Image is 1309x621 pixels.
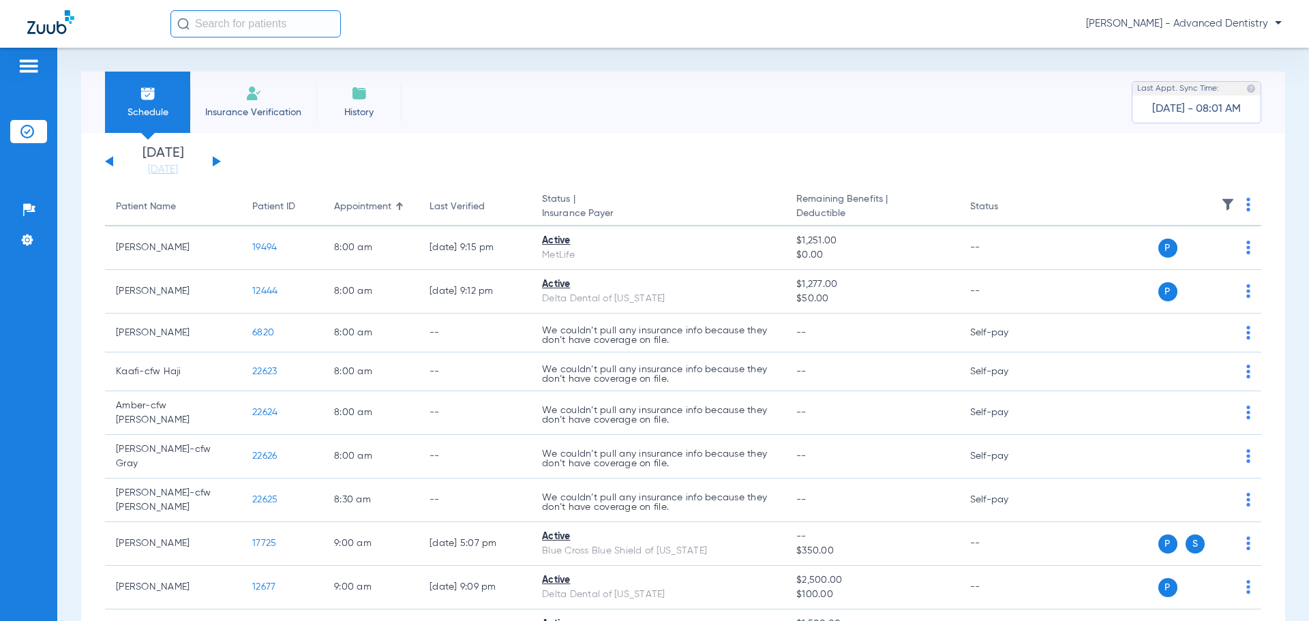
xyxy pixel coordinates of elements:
[1186,534,1205,554] span: S
[1246,493,1250,506] img: group-dot-blue.svg
[351,85,367,102] img: History
[542,277,774,292] div: Active
[1246,284,1250,298] img: group-dot-blue.svg
[116,200,230,214] div: Patient Name
[140,85,156,102] img: Schedule
[542,365,774,384] p: We couldn’t pull any insurance info because they don’t have coverage on file.
[323,352,419,391] td: 8:00 AM
[1246,536,1250,550] img: group-dot-blue.svg
[959,479,1051,522] td: Self-pay
[542,530,774,544] div: Active
[796,588,948,602] span: $100.00
[323,314,419,352] td: 8:00 AM
[959,188,1051,226] th: Status
[542,326,774,345] p: We couldn’t pull any insurance info because they don’t have coverage on file.
[796,451,807,461] span: --
[959,435,1051,479] td: Self-pay
[542,234,774,248] div: Active
[542,493,774,512] p: We couldn’t pull any insurance info because they don’t have coverage on file.
[542,406,774,425] p: We couldn’t pull any insurance info because they don’t have coverage on file.
[252,328,274,337] span: 6820
[796,292,948,306] span: $50.00
[1246,84,1256,93] img: last sync help info
[27,10,74,34] img: Zuub Logo
[959,314,1051,352] td: Self-pay
[327,106,391,119] span: History
[122,147,204,177] li: [DATE]
[796,367,807,376] span: --
[542,573,774,588] div: Active
[252,582,275,592] span: 12677
[1152,102,1241,116] span: [DATE] - 08:01 AM
[252,200,295,214] div: Patient ID
[334,200,391,214] div: Appointment
[959,270,1051,314] td: --
[245,85,262,102] img: Manual Insurance Verification
[323,435,419,479] td: 8:00 AM
[796,234,948,248] span: $1,251.00
[1158,578,1177,597] span: P
[18,58,40,74] img: hamburger-icon
[419,522,531,566] td: [DATE] 5:07 PM
[323,479,419,522] td: 8:30 AM
[252,367,277,376] span: 22623
[1246,241,1250,254] img: group-dot-blue.svg
[105,435,241,479] td: [PERSON_NAME]-cfw Gray
[1246,198,1250,211] img: group-dot-blue.svg
[419,226,531,270] td: [DATE] 9:15 PM
[419,479,531,522] td: --
[323,522,419,566] td: 9:00 AM
[959,226,1051,270] td: --
[252,451,277,461] span: 22626
[542,248,774,262] div: MetLife
[334,200,408,214] div: Appointment
[1246,580,1250,594] img: group-dot-blue.svg
[323,270,419,314] td: 8:00 AM
[1086,17,1282,31] span: [PERSON_NAME] - Advanced Dentistry
[796,495,807,504] span: --
[959,566,1051,609] td: --
[105,479,241,522] td: [PERSON_NAME]-cfw [PERSON_NAME]
[419,352,531,391] td: --
[796,248,948,262] span: $0.00
[105,270,241,314] td: [PERSON_NAME]
[542,207,774,221] span: Insurance Payer
[252,408,277,417] span: 22624
[430,200,485,214] div: Last Verified
[542,588,774,602] div: Delta Dental of [US_STATE]
[419,270,531,314] td: [DATE] 9:12 PM
[430,200,520,214] div: Last Verified
[959,391,1051,435] td: Self-pay
[419,566,531,609] td: [DATE] 9:09 PM
[796,544,948,558] span: $350.00
[115,106,180,119] span: Schedule
[419,314,531,352] td: --
[122,163,204,177] a: [DATE]
[542,449,774,468] p: We couldn’t pull any insurance info because they don’t have coverage on file.
[1158,239,1177,258] span: P
[105,226,241,270] td: [PERSON_NAME]
[323,391,419,435] td: 8:00 AM
[105,391,241,435] td: Amber-cfw [PERSON_NAME]
[1158,534,1177,554] span: P
[252,495,277,504] span: 22625
[200,106,306,119] span: Insurance Verification
[1137,82,1219,95] span: Last Appt. Sync Time:
[1246,449,1250,463] img: group-dot-blue.svg
[323,226,419,270] td: 8:00 AM
[1158,282,1177,301] span: P
[1246,326,1250,339] img: group-dot-blue.svg
[323,566,419,609] td: 9:00 AM
[531,188,785,226] th: Status |
[1246,365,1250,378] img: group-dot-blue.svg
[796,328,807,337] span: --
[252,200,312,214] div: Patient ID
[1221,198,1235,211] img: filter.svg
[1246,406,1250,419] img: group-dot-blue.svg
[796,573,948,588] span: $2,500.00
[105,522,241,566] td: [PERSON_NAME]
[796,277,948,292] span: $1,277.00
[959,352,1051,391] td: Self-pay
[252,286,277,296] span: 12444
[796,408,807,417] span: --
